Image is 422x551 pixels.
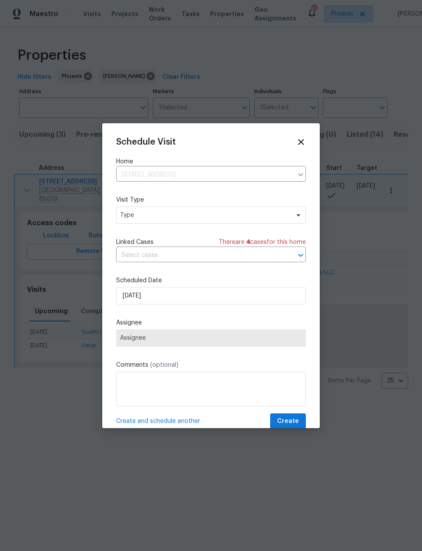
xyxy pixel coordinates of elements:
[270,413,306,429] button: Create
[116,287,306,304] input: M/D/YYYY
[296,137,306,147] span: Close
[116,417,200,426] span: Create and schedule another
[295,249,307,261] button: Open
[116,157,306,166] label: Home
[116,168,293,182] input: Enter in an address
[116,361,306,369] label: Comments
[277,416,299,427] span: Create
[116,276,306,285] label: Scheduled Date
[219,238,306,247] span: There are case s for this home
[150,362,178,368] span: (optional)
[120,335,302,341] span: Assignee
[116,138,176,146] span: Schedule Visit
[246,239,250,245] span: 4
[116,249,281,262] input: Select cases
[116,238,154,247] span: Linked Cases
[116,196,306,204] label: Visit Type
[120,211,289,220] span: Type
[116,318,306,327] label: Assignee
